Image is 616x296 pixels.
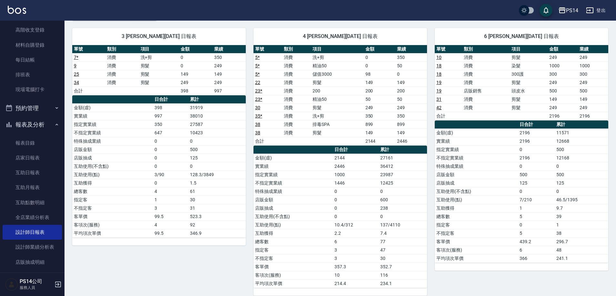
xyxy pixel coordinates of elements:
td: 互助獲得 [435,204,518,212]
td: 消費 [105,62,139,70]
td: 店販抽成 [253,204,333,212]
td: 指定實業績 [72,120,153,129]
td: 0 [518,145,555,154]
td: 實業績 [435,137,518,145]
td: 剪髮 [311,78,364,87]
td: 1.5 [188,179,246,187]
td: 店販金額 [72,145,153,154]
td: 4 [153,187,188,196]
td: 客單價 [435,237,518,246]
td: 7.4 [379,229,427,237]
td: 6 [518,246,555,254]
td: 200 [395,87,427,95]
td: 12425 [379,179,427,187]
td: 50 [395,95,427,103]
td: 消費 [282,62,311,70]
td: 店販抽成 [72,154,153,162]
td: 2196 [518,154,555,162]
td: 500 [555,145,608,154]
td: 互助使用(點) [435,196,518,204]
td: 0 [395,70,427,78]
td: 238 [379,204,427,212]
td: 0 [379,187,427,196]
td: 10.4/312 [333,221,379,229]
td: 實業績 [253,162,333,170]
a: 25 [74,72,79,77]
td: 互助獲得 [253,229,333,237]
td: 洗+剪 [139,53,179,62]
th: 累計 [188,95,246,104]
td: 不指定實業績 [253,179,333,187]
a: 互助日報表 [3,165,62,180]
td: 剪髮 [510,95,548,103]
td: 洗+剪 [311,112,364,120]
td: 1 [153,196,188,204]
td: 10423 [188,129,246,137]
td: 77 [379,237,427,246]
td: 92 [188,221,246,229]
td: 消費 [462,62,510,70]
td: 300 [548,70,578,78]
td: 38 [555,229,608,237]
td: 3 [153,204,188,212]
a: 設計師業績分析表 [3,240,62,254]
td: 5 [518,229,555,237]
td: 350 [153,120,188,129]
td: 50 [364,95,395,103]
td: 0 [379,212,427,221]
td: 99.5 [153,229,188,237]
td: 剪髮 [510,53,548,62]
td: 互助使用(不含點) [72,162,153,170]
td: 1000 [548,62,578,70]
td: 27161 [379,154,427,162]
td: 899 [395,120,427,129]
button: save [540,4,552,17]
td: 不指定實業績 [72,129,153,137]
td: 總客數 [253,237,333,246]
td: 剪髮 [139,70,179,78]
td: 398 [179,87,212,95]
td: 指定客 [253,246,333,254]
th: 類別 [282,45,311,53]
td: 精油50 [311,62,364,70]
td: 1446 [333,179,379,187]
td: 350 [364,112,395,120]
td: 剪髮 [510,78,548,87]
th: 類別 [105,45,139,53]
a: 19 [436,80,442,85]
table: a dense table [72,95,246,238]
td: 249 [395,103,427,112]
td: 不指定客 [435,229,518,237]
td: 350 [213,53,246,62]
th: 項目 [139,45,179,53]
td: 249 [578,53,608,62]
a: 19 [436,88,442,93]
td: 排毒SPA [311,120,364,129]
td: 300護 [510,70,548,78]
td: 647 [153,129,188,137]
td: 249 [548,78,578,87]
td: 0 [188,162,246,170]
a: 報表目錄 [3,136,62,150]
img: Logo [8,6,26,14]
td: 200 [364,87,395,95]
td: 61 [188,187,246,196]
td: 總客數 [72,187,153,196]
td: 1 [518,204,555,212]
td: 0 [364,62,395,70]
th: 單號 [72,45,105,53]
td: 店販金額 [253,196,333,204]
button: PS14 [556,4,581,17]
td: 357.3 [333,263,379,271]
td: 48 [555,246,608,254]
td: 296.7 [555,237,608,246]
td: 9.7 [555,204,608,212]
td: 38010 [188,112,246,120]
td: 特殊抽成業績 [253,187,333,196]
td: 指定實業績 [435,145,518,154]
a: 38 [255,122,260,127]
td: 997 [213,87,246,95]
th: 業績 [578,45,608,53]
td: 149 [578,95,608,103]
td: 總客數 [435,212,518,221]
